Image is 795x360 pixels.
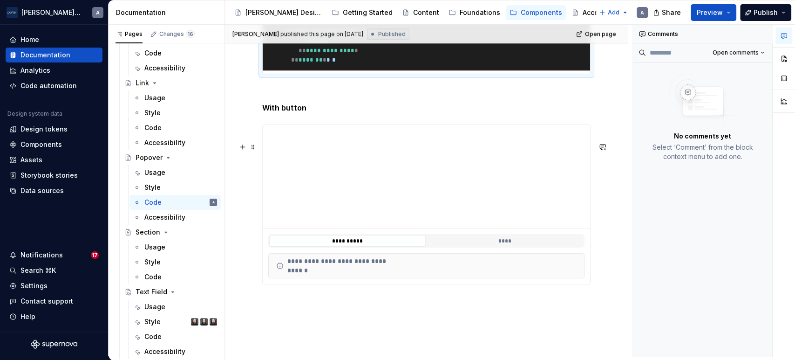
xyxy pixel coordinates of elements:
[129,270,221,284] a: Code
[20,186,64,195] div: Data sources
[129,90,221,105] a: Usage
[144,332,162,341] div: Code
[413,8,439,17] div: Content
[91,251,99,259] span: 17
[20,125,68,134] div: Design tokens
[20,81,77,90] div: Code automation
[20,50,70,60] div: Documentation
[6,122,102,137] a: Design tokens
[129,299,221,314] a: Usage
[144,123,162,132] div: Code
[20,66,50,75] div: Analytics
[144,198,162,207] div: Code
[6,48,102,62] a: Documentation
[6,294,102,309] button: Contact support
[754,8,778,17] span: Publish
[674,132,731,141] p: No comments yet
[144,242,165,252] div: Usage
[20,281,48,291] div: Settings
[186,30,195,38] span: 16
[191,318,198,325] img: Teunis Vorsteveld
[121,76,221,90] a: Link
[343,8,393,17] div: Getting Started
[121,225,221,240] a: Section
[144,138,185,147] div: Accessibility
[136,153,163,162] div: Popover
[129,165,221,180] a: Usage
[144,108,161,118] div: Style
[200,318,208,325] img: Teunis Vorsteveld
[129,135,221,150] a: Accessibility
[212,198,215,207] div: A
[129,210,221,225] a: Accessibility
[20,140,62,149] div: Components
[129,329,221,344] a: Code
[129,105,221,120] a: Style
[144,317,161,326] div: Style
[129,120,221,135] a: Code
[6,63,102,78] a: Analytics
[116,8,221,17] div: Documentation
[144,168,165,177] div: Usage
[136,228,160,237] div: Section
[6,137,102,152] a: Components
[129,344,221,359] a: Accessibility
[20,171,78,180] div: Storybook stories
[378,30,406,38] span: Published
[129,240,221,255] a: Usage
[20,35,39,44] div: Home
[662,8,681,17] span: Share
[159,30,195,38] div: Changes
[460,8,500,17] div: Foundations
[121,284,221,299] a: Text Field
[6,183,102,198] a: Data sources
[144,183,161,192] div: Style
[245,8,322,17] div: [PERSON_NAME] Design
[144,347,185,356] div: Accessibility
[129,255,221,270] a: Style
[6,263,102,278] button: Search ⌘K
[262,103,306,112] strong: With button
[506,5,566,20] a: Components
[21,8,81,17] div: [PERSON_NAME] Airlines
[280,30,363,38] div: published this page on [DATE]
[445,5,504,20] a: Foundations
[31,339,77,349] svg: Supernova Logo
[96,9,100,16] div: A
[231,5,326,20] a: [PERSON_NAME] Design
[633,25,772,43] div: Comments
[136,78,149,88] div: Link
[20,297,73,306] div: Contact support
[644,143,761,161] p: Select ‘Comment’ from the block context menu to add one.
[6,248,102,263] button: Notifications17
[608,9,619,16] span: Add
[20,250,63,260] div: Notifications
[6,309,102,324] button: Help
[708,46,768,59] button: Open comments
[583,8,624,17] div: Accessibility
[144,63,185,73] div: Accessibility
[129,46,221,61] a: Code
[2,2,106,22] button: [PERSON_NAME] AirlinesA
[6,278,102,293] a: Settings
[328,5,396,20] a: Getting Started
[20,155,42,165] div: Assets
[398,5,443,20] a: Content
[144,302,165,312] div: Usage
[6,152,102,167] a: Assets
[144,213,185,222] div: Accessibility
[210,318,217,325] img: Teunis Vorsteveld
[648,4,687,21] button: Share
[121,150,221,165] a: Popover
[144,93,165,103] div: Usage
[129,314,221,329] a: StyleTeunis VorsteveldTeunis VorsteveldTeunis Vorsteveld
[6,168,102,183] a: Storybook stories
[231,3,594,22] div: Page tree
[697,8,723,17] span: Preview
[585,30,616,38] span: Open page
[232,30,279,38] span: [PERSON_NAME]
[7,7,18,18] img: f0306bc8-3074-41fb-b11c-7d2e8671d5eb.png
[136,287,167,297] div: Text Field
[20,312,35,321] div: Help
